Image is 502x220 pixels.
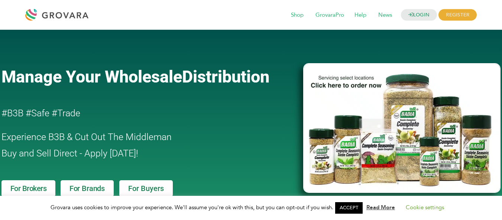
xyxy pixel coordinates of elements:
[310,11,349,19] a: GrovaraPro
[373,8,397,22] span: News
[119,180,173,197] a: For Buyers
[51,204,451,211] span: Grovara uses cookies to improve your experience. We'll assume you're ok with this, but you can op...
[1,67,182,87] span: Manage Your Wholesale
[1,180,56,197] a: For Brokers
[373,11,397,19] a: News
[1,148,138,159] span: Buy and Sell Direct - Apply [DATE]!
[128,185,164,192] span: For Buyers
[438,9,477,21] span: REGISTER
[349,8,372,22] span: Help
[1,67,291,87] a: Manage Your WholesaleDistribution
[10,185,47,192] span: For Brokers
[349,11,372,19] a: Help
[69,185,105,192] span: For Brands
[335,202,363,214] a: ACCEPT
[1,105,261,122] h2: #B3B #Safe #Trade
[286,11,309,19] a: Shop
[401,9,437,21] a: LOGIN
[366,204,395,211] a: Read More
[406,204,444,211] a: Cookie settings
[310,8,349,22] span: GrovaraPro
[61,180,114,197] a: For Brands
[1,132,172,142] span: Experience B3B & Cut Out The Middleman
[182,67,269,87] span: Distribution
[286,8,309,22] span: Shop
